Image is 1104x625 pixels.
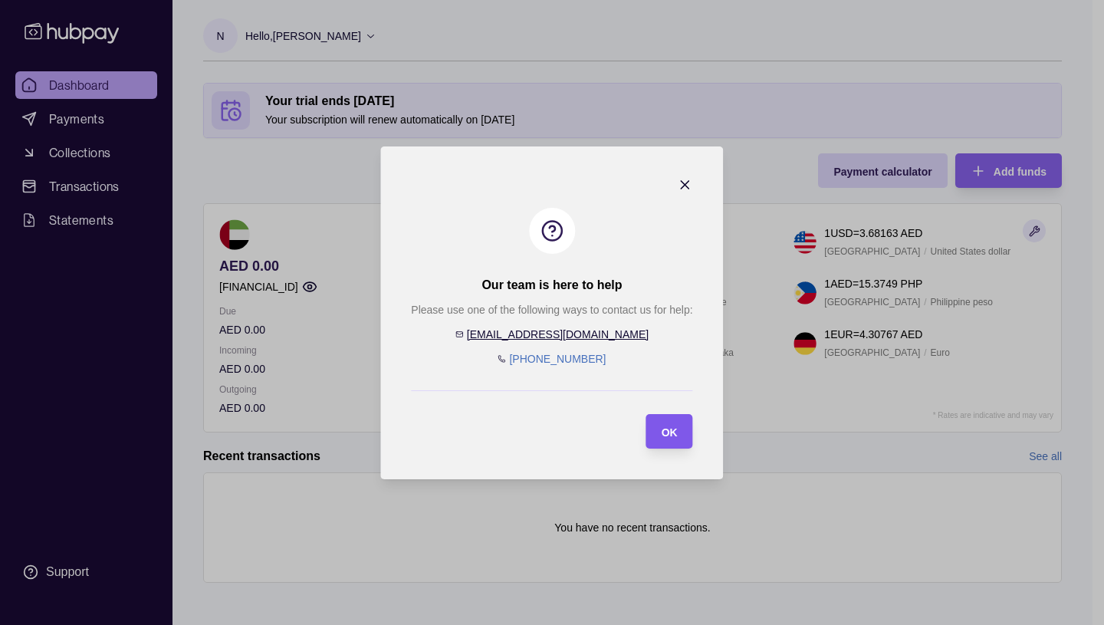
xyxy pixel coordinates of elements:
[509,353,606,365] a: [PHONE_NUMBER]
[467,328,649,340] a: [EMAIL_ADDRESS][DOMAIN_NAME]
[646,414,693,449] button: OK
[662,426,678,438] span: OK
[411,301,692,318] p: Please use one of the following ways to contact us for help:
[481,277,622,294] h2: Our team is here to help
